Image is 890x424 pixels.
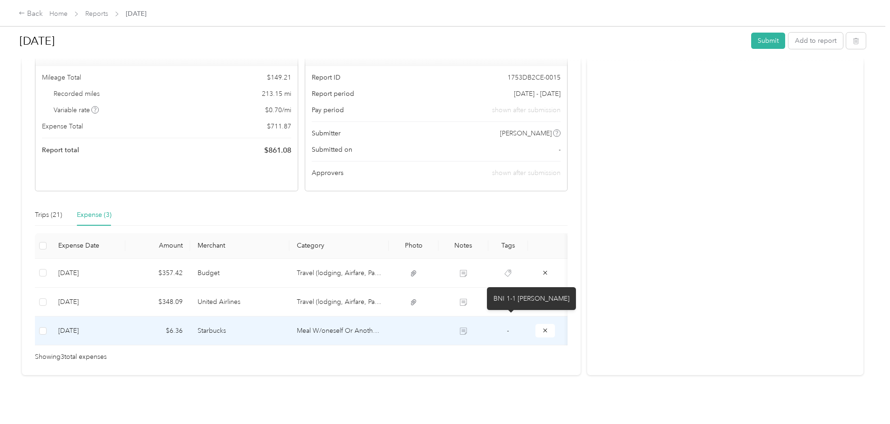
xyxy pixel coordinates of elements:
th: Tags [488,233,528,259]
span: Expense Total [42,121,83,131]
td: 9-15-2025 [51,259,125,288]
td: Meal W/oneself Or Another Employee(s) [289,316,389,345]
td: $6.36 [125,316,190,345]
a: Home [49,10,68,18]
td: Travel (lodging, Airfare, Parking, Transportation) [289,259,389,288]
td: $348.09 [125,288,190,316]
span: Recorded miles [54,89,100,99]
span: Mileage Total [42,73,81,82]
span: - [507,327,509,335]
h1: Sep 2025 [20,30,745,52]
div: Trips (21) [35,210,62,220]
span: [DATE] - [DATE] [514,89,561,99]
button: Add to report [788,33,843,49]
span: Approvers [312,168,343,178]
div: BNI 1-1 [PERSON_NAME] [487,287,576,310]
th: Merchant [190,233,289,259]
td: $357.42 [125,259,190,288]
span: Showing 3 total expenses [35,352,107,362]
span: $ 861.08 [264,145,291,156]
span: [DATE] [126,9,146,19]
th: Amount [125,233,190,259]
td: Travel (lodging, Airfare, Parking, Transportation) [289,288,389,316]
div: Back [19,8,43,20]
div: Tags [496,242,520,249]
iframe: Everlance-gr Chat Button Frame [838,372,890,424]
td: Starbucks [190,316,289,345]
span: Submitted on [312,145,352,155]
td: - [488,316,528,345]
button: Submit [751,33,785,49]
td: Budget [190,259,289,288]
span: [PERSON_NAME] [500,128,552,138]
span: Variable rate [54,105,99,115]
span: - [559,145,561,155]
span: $ 0.70 / mi [265,105,291,115]
span: Report ID [312,73,341,82]
span: Report total [42,145,79,155]
span: Pay period [312,105,344,115]
th: Photo [389,233,438,259]
span: $ 149.21 [267,73,291,82]
th: Category [289,233,389,259]
td: 9-8-2025 [51,288,125,316]
span: shown after submission [492,169,561,177]
th: Expense Date [51,233,125,259]
td: United Airlines [190,288,289,316]
a: Reports [85,10,108,18]
th: Notes [438,233,488,259]
span: Submitter [312,128,341,138]
span: 213.15 mi [262,89,291,99]
td: 9-3-2025 [51,316,125,345]
div: Expense (3) [77,210,111,220]
span: Report period [312,89,354,99]
span: shown after submission [492,105,561,115]
span: 1753DB2CE-0015 [507,73,561,82]
span: $ 711.87 [267,121,291,131]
